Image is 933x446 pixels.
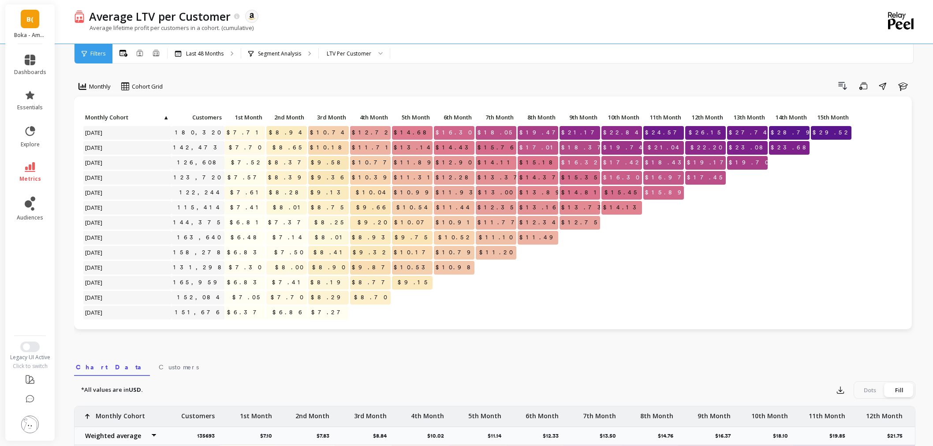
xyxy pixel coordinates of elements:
span: $8.29 [309,291,349,304]
p: 6th Month [434,111,474,123]
span: $12.35 [476,201,519,214]
span: $8.90 [310,261,349,274]
span: $10.18 [308,141,350,154]
span: $8.37 [266,156,310,169]
span: $8.25 [313,216,349,229]
div: Toggle SortBy [392,111,433,125]
span: $21.17 [560,126,603,139]
p: 2nd Month [266,111,307,123]
span: [DATE] [83,126,105,139]
p: Monthly Cohort [83,111,172,123]
p: 10th Month [751,406,788,420]
p: 1st Month [224,111,265,123]
a: 151,676 [173,306,224,319]
p: $16.37 [715,432,736,439]
span: [DATE] [83,141,105,154]
p: 11th Month [643,111,684,123]
p: 7th Month [583,406,616,420]
span: $12.34 [518,216,560,229]
div: Toggle SortBy [727,111,769,125]
span: $11.77 [476,216,523,229]
span: $14.11 [476,156,516,169]
span: $12.72 [350,126,393,139]
span: B( [26,14,34,24]
a: 163,640 [175,231,224,244]
span: explore [21,141,40,148]
span: $17.01 [518,141,560,154]
span: $24.57 [643,126,685,139]
span: $16.30 [601,171,643,184]
span: $14.81 [560,186,603,199]
span: $7.50 [272,246,307,259]
div: Toggle SortBy [517,111,559,125]
img: api.amazon.svg [248,12,256,20]
span: $8.70 [352,291,391,304]
div: Toggle SortBy [308,111,350,125]
p: 11th Month [809,406,845,420]
img: header icon [74,10,85,22]
p: 4th Month [350,111,391,123]
span: $16.30 [434,126,475,139]
p: Average lifetime profit per customers in a cohort. (cumulative) [74,24,254,32]
span: audiences [17,214,43,221]
span: $9.32 [351,246,391,259]
div: Toggle SortBy [266,111,308,125]
span: $6.83 [225,246,265,259]
div: Click to switch [5,363,55,370]
span: $9.36 [309,171,349,184]
span: 2nd Month [268,114,304,121]
span: Customers [173,114,222,121]
span: [DATE] [83,171,105,184]
span: $11.10 [477,231,516,244]
span: $19.47 [518,126,564,139]
span: $10.07 [392,216,433,229]
span: $7.70 [269,291,307,304]
p: Customers [172,111,224,123]
p: 5th Month [468,406,501,420]
span: $14.68 [392,126,435,139]
a: 165,959 [172,276,225,289]
span: $11.89 [392,156,439,169]
span: $9.58 [309,156,349,169]
nav: Tabs [74,356,915,376]
a: 122,244 [178,186,224,199]
span: $8.94 [267,126,307,139]
span: $7.61 [228,186,265,199]
span: $10.53 [392,261,433,274]
span: $15.45 [603,186,642,199]
a: 115,414 [176,201,224,214]
span: $8.41 [312,246,349,259]
span: 10th Month [603,114,639,121]
span: $11.71 [350,141,395,154]
span: [DATE] [83,201,105,214]
span: $14.13 [601,201,645,214]
p: Boka - Amazon (Essor) [14,32,46,39]
span: 12th Month [687,114,723,121]
span: $7.41 [228,201,265,214]
span: 8th Month [519,114,556,121]
img: profile picture [21,416,39,433]
div: Toggle SortBy [350,111,392,125]
p: $21.75 [887,432,908,439]
div: Dots [855,383,884,397]
span: $15.18 [518,156,561,169]
div: Toggle SortBy [601,111,643,125]
span: [DATE] [83,186,105,199]
span: $16.32 [560,156,602,169]
span: $15.35 [560,171,602,184]
a: 126,608 [175,156,224,169]
span: $19.70 [727,156,772,169]
span: $7.52 [229,156,265,169]
p: Average LTV per Customer [89,9,231,24]
span: $10.74 [308,126,349,139]
p: 1st Month [240,406,272,420]
span: $19.17 [685,156,732,169]
span: [DATE] [83,261,105,274]
span: $11.31 [392,171,437,184]
div: Toggle SortBy [810,111,852,125]
span: $8.77 [350,276,393,289]
span: $17.42 [601,156,644,169]
span: $7.57 [226,171,265,184]
span: $16.97 [643,171,690,184]
span: 6th Month [436,114,472,121]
